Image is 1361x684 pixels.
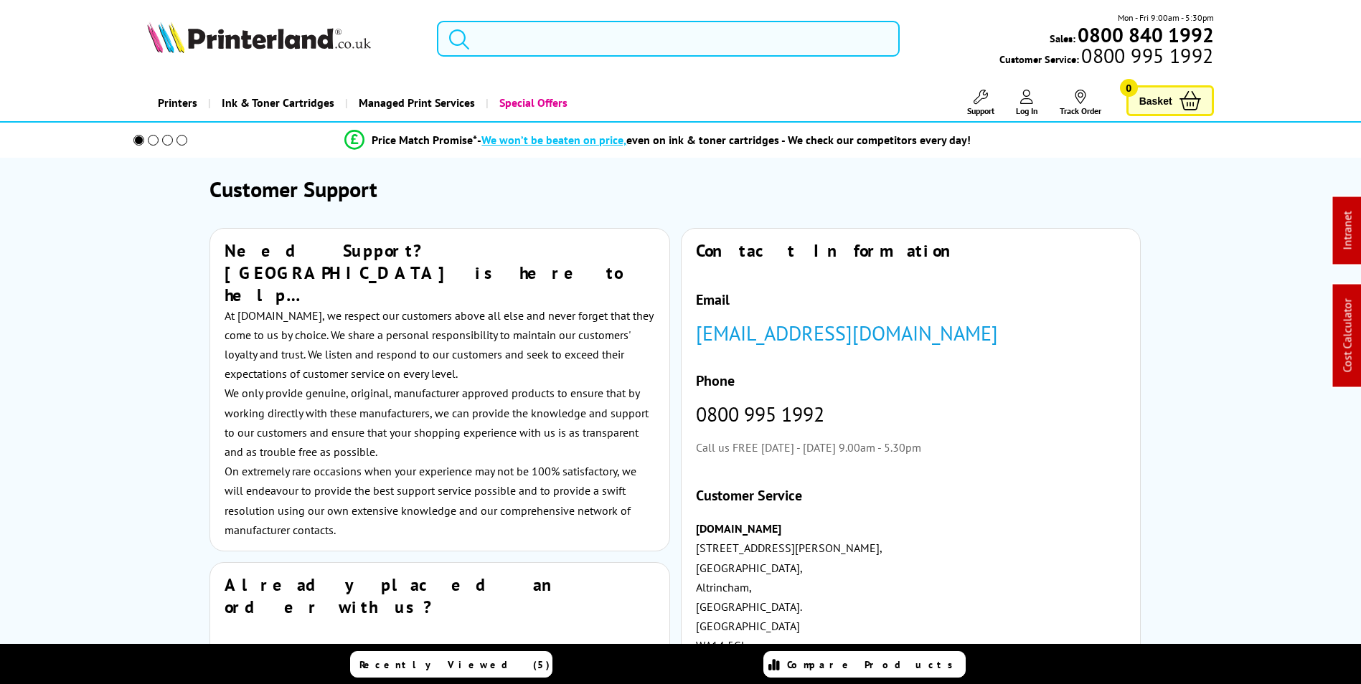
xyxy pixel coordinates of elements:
h1: Customer Support [209,175,1152,203]
span: Mon - Fri 9:00am - 5:30pm [1118,11,1214,24]
span: Basket [1139,91,1172,110]
a: Compare Products [763,651,966,678]
a: Log In [1016,90,1038,116]
a: [EMAIL_ADDRESS][DOMAIN_NAME] [696,320,998,346]
span: Recently Viewed (5) [359,658,550,671]
span: Log In [1016,105,1038,116]
span: We won’t be beaten on price, [481,133,626,147]
span: Sales: [1050,32,1075,45]
span: Compare Products [787,658,961,671]
li: modal_Promise [114,128,1202,153]
a: Support [967,90,994,116]
p: Call us FREE [DATE] - [DATE] 9.00am - 5.30pm [696,438,1126,457]
h2: Need Support? [GEOGRAPHIC_DATA] is here to help… [225,239,655,306]
h4: Email [696,290,1126,309]
p: We only provide genuine, original, manufacturer approved products to ensure that by working direc... [225,384,655,462]
a: Cost Calculator [1340,299,1355,373]
a: Recently Viewed (5) [350,651,552,678]
h2: Contact Information [696,239,1126,262]
span: 0800 995 1992 [1079,49,1213,62]
h3: Already placed an order with us? [225,574,655,618]
p: At [DOMAIN_NAME], we respect our customers above all else and never forget that they come to us b... [225,306,655,384]
span: Price Match Promise* [372,133,477,147]
a: Intranet [1340,212,1355,250]
strong: [DOMAIN_NAME] [696,521,781,536]
img: Printerland Logo [147,22,371,53]
p: 0800 995 1992 [696,404,1126,424]
span: Customer Service: [999,49,1213,66]
a: Printers [147,85,208,121]
a: Managed Print Services [345,85,486,121]
a: Basket 0 [1126,85,1214,116]
a: Track Order [1060,90,1101,116]
p: On extremely rare occasions when your experience may not be 100% satisfactory, we will endeavour ... [225,462,655,540]
a: Printerland Logo [147,22,419,56]
h4: Customer Service [696,486,1126,505]
div: - even on ink & toner cartridges - We check our competitors every day! [477,133,971,147]
b: 0800 840 1992 [1078,22,1214,48]
h4: Phone [696,371,1126,390]
span: Support [967,105,994,116]
a: Special Offers [486,85,578,121]
span: 0 [1120,79,1138,97]
span: Ink & Toner Cartridges [222,85,334,121]
a: Ink & Toner Cartridges [208,85,345,121]
a: 0800 840 1992 [1075,28,1214,42]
